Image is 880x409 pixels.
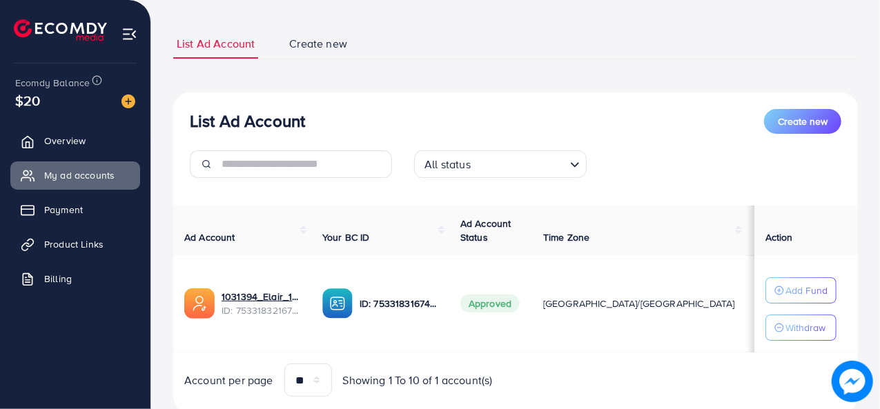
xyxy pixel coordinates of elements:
[765,315,837,341] button: Withdraw
[835,364,870,399] img: image
[10,230,140,258] a: Product Links
[184,288,215,319] img: ic-ads-acc.e4c84228.svg
[16,86,40,114] span: $20
[184,230,235,244] span: Ad Account
[190,111,305,131] h3: List Ad Account
[184,372,273,388] span: Account per page
[10,161,140,189] a: My ad accounts
[764,109,841,134] button: Create new
[289,36,347,52] span: Create new
[121,26,137,42] img: menu
[10,265,140,292] a: Billing
[360,295,438,312] p: ID: 7533183167495454737
[177,36,255,52] span: List Ad Account
[460,295,520,312] span: Approved
[44,203,83,217] span: Payment
[44,272,72,286] span: Billing
[222,290,300,303] a: 1031394_Elair_1753955928407
[14,19,107,41] img: logo
[543,297,735,310] span: [GEOGRAPHIC_DATA]/[GEOGRAPHIC_DATA]
[10,196,140,223] a: Payment
[422,154,473,174] span: All status
[765,230,793,244] span: Action
[222,290,300,318] div: <span class='underline'>1031394_Elair_1753955928407</span></br>7533183216740663312
[15,76,90,90] span: Ecomdy Balance
[44,168,115,182] span: My ad accounts
[414,150,587,178] div: Search for option
[343,372,493,388] span: Showing 1 To 10 of 1 account(s)
[765,277,837,303] button: Add Fund
[475,152,565,174] input: Search for option
[121,94,135,108] img: image
[460,217,511,244] span: Ad Account Status
[785,319,825,336] p: Withdraw
[44,237,104,251] span: Product Links
[778,114,828,128] span: Create new
[222,303,300,317] span: ID: 7533183216740663312
[10,127,140,154] a: Overview
[322,230,370,244] span: Your BC ID
[322,288,353,319] img: ic-ba-acc.ded83a64.svg
[543,230,589,244] span: Time Zone
[785,282,828,299] p: Add Fund
[44,134,86,148] span: Overview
